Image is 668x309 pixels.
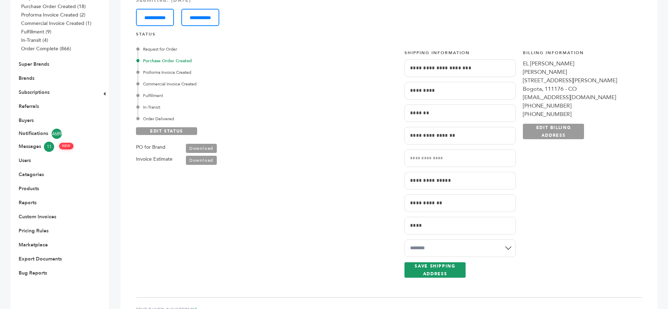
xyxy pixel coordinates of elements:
div: EL [PERSON_NAME] [523,59,634,68]
a: Users [19,157,31,164]
a: Categories [19,171,44,178]
div: Request for Order [138,46,313,52]
a: Proforma Invoice Created (2) [21,12,85,18]
a: Marketplace [19,242,48,248]
a: Export Documents [19,256,62,262]
div: [STREET_ADDRESS][PERSON_NAME] [523,76,634,85]
span: NEW [59,143,73,149]
a: Pricing Rules [19,227,48,234]
a: Buyers [19,117,34,124]
a: Products [19,185,39,192]
label: PO for Brand [136,143,166,152]
div: Fulfillment [138,92,313,99]
div: Order Delivered [138,116,313,122]
div: Proforma Invoice Created [138,69,313,76]
a: Bug Reports [19,270,47,276]
a: EDIT STATUS [136,127,197,135]
h4: Shipping Information [404,50,516,59]
a: Subscriptions [19,89,50,96]
a: Commercial Invoice Created (1) [21,20,91,27]
a: Super Brands [19,61,49,67]
div: [PERSON_NAME] [523,68,634,76]
h4: STATUS [136,31,642,41]
a: Purchase Order Created (18) [21,3,86,10]
div: Commercial Invoice Created [138,81,313,87]
h4: Billing Information [523,50,634,59]
a: EDIT BILLING ADDRESS [523,124,584,139]
input: Last Name [404,104,516,122]
div: [EMAIL_ADDRESS][DOMAIN_NAME] [523,93,634,102]
input: City [404,172,516,189]
a: Order Complete (866) [21,45,71,52]
a: Reports [19,199,37,206]
div: [PHONE_NUMBER] [523,110,634,118]
a: Brands [19,75,34,82]
input: First Name [404,82,516,99]
div: [PHONE_NUMBER] [523,102,634,110]
span: 4689 [52,129,62,139]
span: 11 [44,142,54,152]
a: Download [186,144,217,153]
input: Company [404,59,516,77]
a: Download [186,156,217,165]
a: SAVE SHIPPING ADDRESS [404,262,466,278]
a: In-Transit (4) [21,37,48,44]
label: Invoice Estimate [136,155,173,163]
a: Referrals [19,103,39,110]
a: Messages11 NEW [19,142,90,152]
div: Purchase Order Created [138,58,313,64]
div: In-Transit [138,104,313,110]
input: Address Line 1 [404,127,516,144]
input: Address Line 2 [404,149,516,167]
a: Custom Invoices [19,213,56,220]
div: Bogota, 111176 - CO [523,85,634,93]
a: Fulfillment (9) [21,28,51,35]
a: Notifications4689 [19,129,90,139]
